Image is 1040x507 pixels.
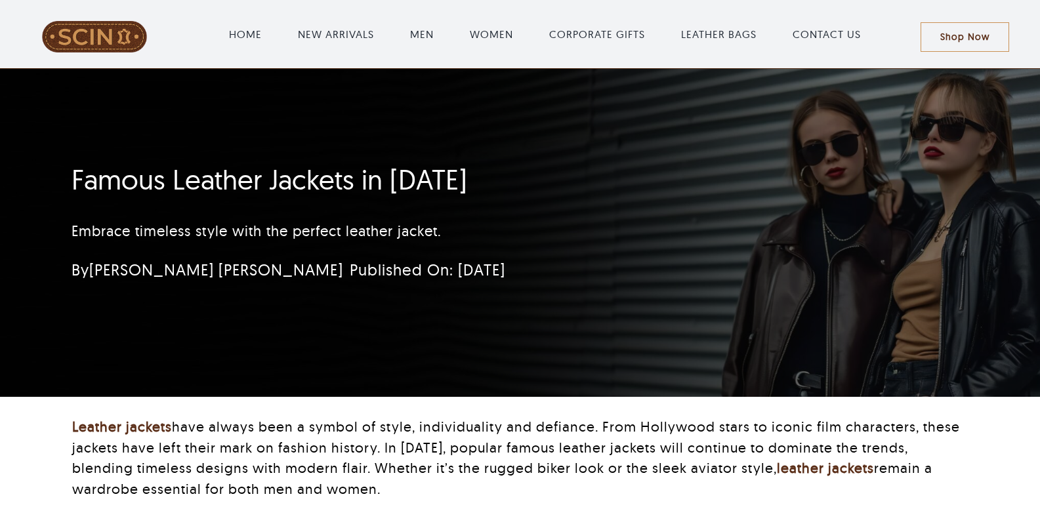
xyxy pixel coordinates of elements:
a: leather jackets [777,459,874,476]
nav: Main Menu [170,13,921,55]
a: MEN [410,26,434,42]
span: By [72,260,343,279]
a: WOMEN [470,26,513,42]
a: CONTACT US [793,26,861,42]
p: have always been a symbol of style, individuality and defiance. From Hollywood stars to iconic fi... [72,416,968,499]
a: [PERSON_NAME] [PERSON_NAME] [89,260,343,279]
h1: Famous Leather Jackets in [DATE] [72,163,812,196]
span: Shop Now [940,31,989,43]
a: Leather jackets [72,418,172,435]
a: HOME [229,26,262,42]
p: Embrace timeless style with the perfect leather jacket. [72,220,812,242]
a: LEATHER BAGS [681,26,757,42]
a: Shop Now [921,22,1009,52]
span: Published On: [DATE] [350,260,505,279]
a: NEW ARRIVALS [298,26,374,42]
a: CORPORATE GIFTS [549,26,645,42]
